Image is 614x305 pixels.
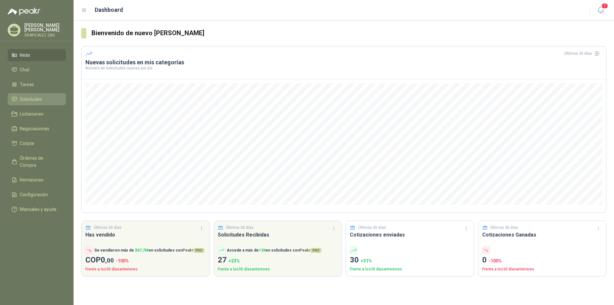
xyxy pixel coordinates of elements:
[259,248,265,253] span: 130
[20,176,43,183] span: Remisiones
[8,8,40,15] img: Logo peakr
[8,64,66,76] a: Chat
[20,110,43,117] span: Licitaciones
[116,258,129,263] span: -100 %
[218,266,338,272] p: Frente a los 30 días anteriores
[350,254,470,266] p: 30
[595,4,606,16] button: 1
[482,254,602,266] p: 0
[8,123,66,135] a: Negociaciones
[361,258,372,263] span: + 31 %
[226,225,254,231] p: Últimos 30 días
[8,93,66,105] a: Solicitudes
[300,248,321,253] span: Peakr
[8,108,66,120] a: Licitaciones
[8,203,66,215] a: Manuales y ayuda
[20,140,35,147] span: Cotizar
[20,96,42,103] span: Solicitudes
[8,174,66,186] a: Remisiones
[227,247,321,253] p: Accede a más de en solicitudes con
[20,206,56,213] span: Manuales y ayuda
[564,48,602,59] div: Últimos 30 días
[94,247,204,253] p: Se vendieron más de en solicitudes con
[8,49,66,61] a: Inicio
[20,52,30,59] span: Inicio
[183,248,204,253] span: Peakr
[489,258,502,263] span: -100 %
[85,59,602,66] h3: Nuevas solicitudes en mis categorías
[20,66,29,73] span: Chat
[85,254,206,266] p: COP
[91,28,606,38] h3: Bienvenido de nuevo [PERSON_NAME]
[490,225,518,231] p: Últimos 30 días
[8,189,66,201] a: Configuración
[95,5,123,14] h1: Dashboard
[350,266,470,272] p: Frente a los 30 días anteriores
[20,155,60,169] span: Órdenes de Compra
[24,23,66,32] p: [PERSON_NAME] [PERSON_NAME]
[20,125,49,132] span: Negociaciones
[85,231,206,239] h3: Has vendido
[105,257,114,264] span: ,00
[20,81,34,88] span: Tareas
[601,3,608,9] span: 1
[482,266,602,272] p: Frente a los 30 días anteriores
[193,248,204,253] span: PRO
[218,254,338,266] p: 27
[20,191,48,198] span: Configuración
[350,231,470,239] h3: Cotizaciones enviadas
[85,266,206,272] p: Frente a los 30 días anteriores
[358,225,386,231] p: Últimos 30 días
[8,152,66,171] a: Órdenes de Compra
[85,66,602,70] p: Número de solicitudes nuevas por día
[229,258,240,263] span: + 23 %
[135,248,148,253] span: $ 67,7M
[94,225,122,231] p: Últimos 30 días
[218,231,338,239] h3: Solicitudes Recibidas
[24,33,66,37] p: GRAFICALEZ SAS
[482,231,602,239] h3: Cotizaciones Ganadas
[8,78,66,91] a: Tareas
[311,248,321,253] span: PRO
[8,137,66,149] a: Cotizar
[101,255,114,264] span: 0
